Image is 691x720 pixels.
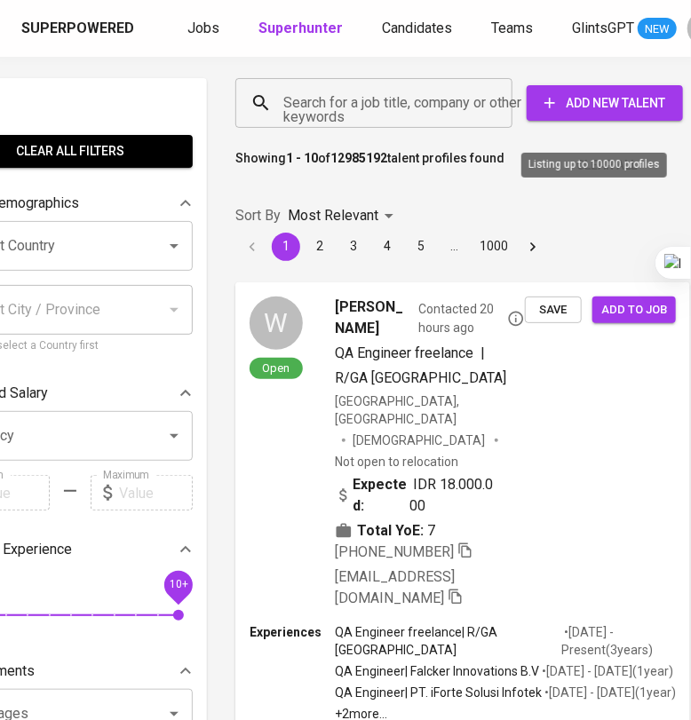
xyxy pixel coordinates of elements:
[525,297,582,324] button: Save
[330,151,387,165] b: 12985192
[335,543,454,560] span: [PHONE_NUMBER]
[286,151,318,165] b: 1 - 10
[335,453,458,471] p: Not open to relocation
[572,18,677,40] a: GlintsGPT NEW
[353,431,488,449] span: [DEMOGRAPHIC_DATA]
[335,392,525,428] div: [GEOGRAPHIC_DATA], [GEOGRAPHIC_DATA]
[569,149,644,182] button: Clear All
[491,20,533,36] span: Teams
[162,233,187,258] button: Open
[335,568,455,606] span: [EMAIL_ADDRESS][DOMAIN_NAME]
[119,475,193,510] input: Value
[353,474,409,517] b: Expected:
[373,233,401,261] button: Go to page 4
[335,297,411,339] span: [PERSON_NAME]
[256,360,298,376] span: Open
[235,149,504,182] p: Showing of talent profiles found
[335,684,542,701] p: QA Engineer | PT. iForte Solusi Infotek
[187,20,219,36] span: Jobs
[187,18,223,40] a: Jobs
[481,343,485,364] span: |
[572,20,634,36] span: GlintsGPT
[288,200,400,233] div: Most Relevant
[382,20,452,36] span: Candidates
[491,18,536,40] a: Teams
[474,233,513,261] button: Go to page 1000
[335,623,562,659] p: QA Engineer freelance | R/GA [GEOGRAPHIC_DATA]
[357,520,424,542] b: Total YoE:
[169,579,187,591] span: 10+
[527,85,683,121] button: Add New Talent
[335,369,506,386] span: R/GA [GEOGRAPHIC_DATA]
[21,19,138,39] a: Superpowered
[519,233,547,261] button: Go to next page
[258,18,346,40] a: Superhunter
[427,520,435,542] span: 7
[335,344,473,361] span: QA Engineer freelance
[601,300,667,320] span: Add to job
[542,684,676,701] p: • [DATE] - [DATE] ( 1 year )
[335,474,496,517] div: IDR 18.000.000
[258,20,343,36] b: Superhunter
[382,18,456,40] a: Candidates
[235,205,281,226] p: Sort By
[21,19,134,39] div: Superpowered
[638,20,677,38] span: NEW
[335,662,539,680] p: QA Engineer | Falcker Innovations B.V
[441,237,469,255] div: …
[534,300,573,320] span: Save
[418,300,525,336] span: Contacted 20 hours ago
[306,233,334,261] button: Go to page 2
[250,297,303,350] div: W
[272,233,300,261] button: page 1
[250,623,335,641] p: Experiences
[288,205,378,226] p: Most Relevant
[592,297,676,324] button: Add to job
[339,233,368,261] button: Go to page 3
[539,662,673,680] p: • [DATE] - [DATE] ( 1 year )
[507,310,525,328] svg: By Batam recruiter
[407,233,435,261] button: Go to page 5
[235,233,550,261] nav: pagination navigation
[162,423,187,448] button: Open
[541,92,669,115] span: Add New Talent
[562,623,676,659] p: • [DATE] - Present ( 3 years )
[576,154,637,177] span: Clear All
